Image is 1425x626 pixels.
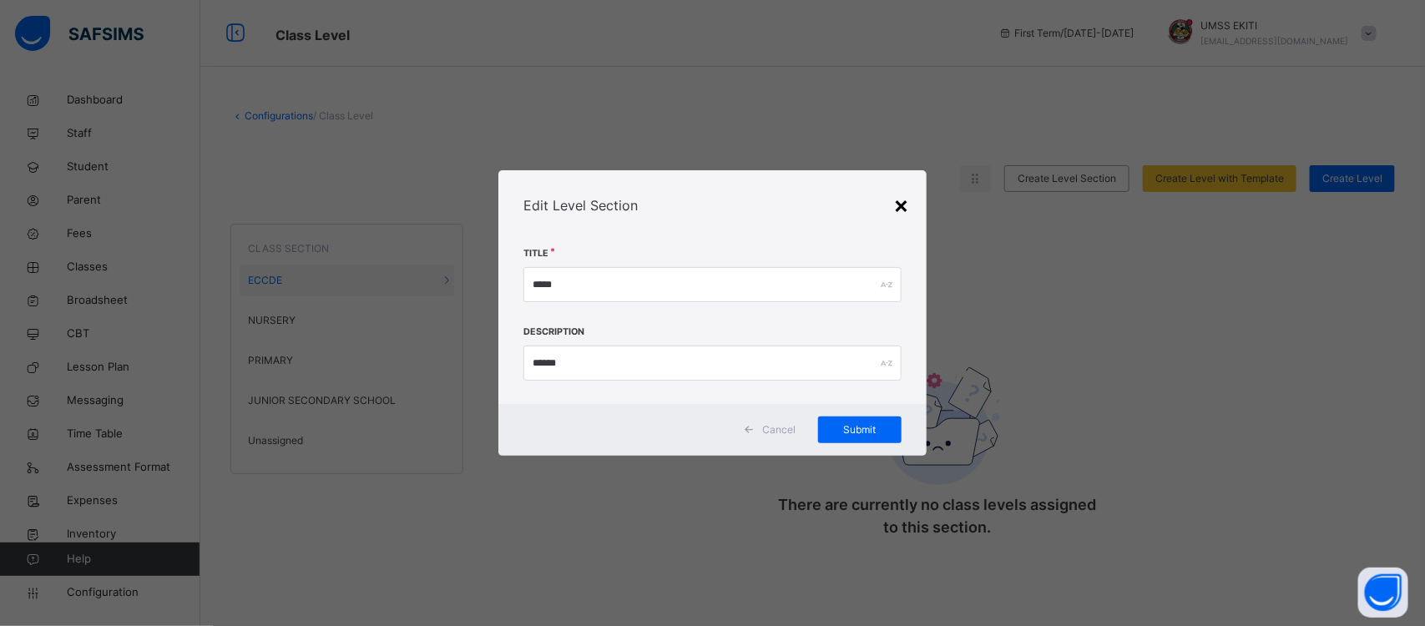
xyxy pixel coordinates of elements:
[894,187,910,222] div: ×
[831,422,889,437] span: Submit
[763,422,796,437] span: Cancel
[523,326,584,339] label: Description
[523,197,638,214] span: Edit Level Section
[1358,568,1408,618] button: Open asap
[523,247,548,260] label: Title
